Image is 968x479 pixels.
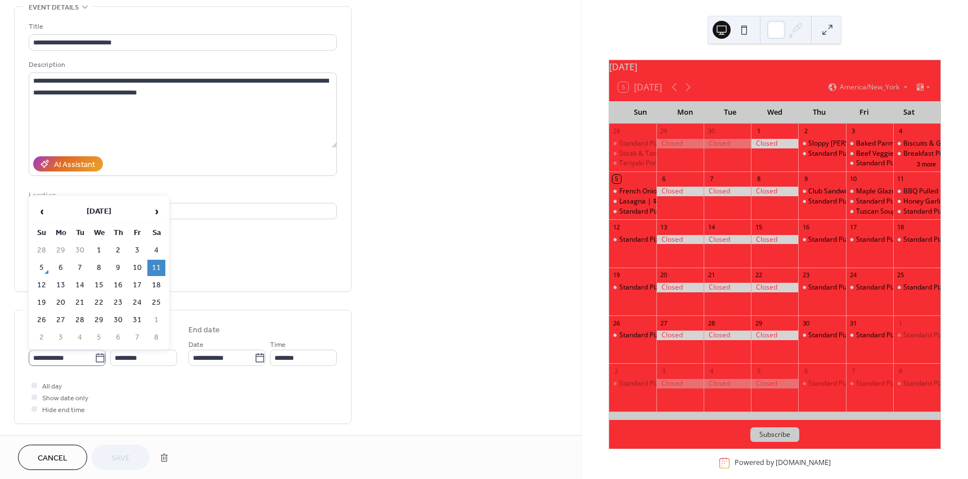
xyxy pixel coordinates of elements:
div: Closed [751,331,798,340]
div: 19 [613,271,621,279]
div: 8 [754,175,763,183]
td: 2 [33,329,51,346]
div: 22 [754,271,763,279]
div: Club Sandwich | $11.00 [798,187,845,196]
div: Teriyaki Pork | $13.50 [609,159,656,168]
div: 7 [707,175,715,183]
div: Closed [656,331,704,340]
td: 5 [33,260,51,276]
div: Closed [704,187,751,196]
div: Club Sandwich | $11.00 [808,187,883,196]
div: French Onion Pork Chop | $13.50 [609,187,656,196]
div: Standard Pizza Menu [808,283,875,292]
td: 30 [71,242,89,259]
div: Closed [751,379,798,388]
button: AI Assistant [33,156,103,171]
div: Title [29,21,335,33]
div: Maple Glazed Ham | $12.00 [846,187,893,196]
td: 6 [52,260,70,276]
div: Standard Pizza Menu [619,139,686,148]
div: 26 [613,319,621,327]
div: Maple Glazed Ham | $12.00 [856,187,945,196]
div: Standard Pizza Menu [893,331,940,340]
div: Closed [656,235,704,245]
div: French Onion Pork Chop | $13.50 [619,187,723,196]
td: 4 [71,329,89,346]
div: 29 [754,319,763,327]
div: 30 [707,127,715,135]
div: 7 [849,367,858,375]
span: Hide end time [42,404,85,416]
td: 8 [90,260,108,276]
a: [DOMAIN_NAME] [776,458,831,468]
button: Subscribe [750,427,799,442]
td: 12 [33,277,51,293]
div: Standard Pizza Menu [856,283,922,292]
div: Standard Pizza Menu [609,379,656,388]
div: Tuscan Soup | $6.75 [846,207,893,216]
div: Sat [886,101,931,124]
div: 17 [849,223,858,231]
span: Event details [29,2,79,13]
div: Beef Veggie Soup | $8.50 [846,149,893,159]
td: 17 [128,277,146,293]
div: Sun [618,101,663,124]
th: Mo [52,225,70,241]
div: Closed [656,139,704,148]
div: Standard Pizza Menu [893,283,940,292]
span: Cancel [38,453,67,464]
div: 4 [707,367,715,375]
td: 8 [147,329,165,346]
div: Lasagna | $10.25 [609,197,656,206]
td: 10 [128,260,146,276]
div: 5 [754,367,763,375]
td: 25 [147,295,165,311]
div: Baked Parmesan Chicken | $12.75 [856,139,965,148]
td: 9 [109,260,127,276]
button: 3 more [912,159,940,168]
div: Lasagna | $10.25 [619,197,674,206]
div: Standard Pizza Menu [846,379,893,388]
div: Standard Pizza Menu [808,149,875,159]
div: Standard Pizza Menu [856,235,922,245]
div: Closed [704,379,751,388]
div: Honey Garlic Salmon | $13.00 [893,197,940,206]
div: 13 [660,223,668,231]
td: 4 [147,242,165,259]
div: 2 [802,127,810,135]
div: Standard Pizza Menu [798,283,845,292]
div: Location [29,189,335,201]
div: 18 [897,223,905,231]
div: Steak & Tatertot Casserole | $ 10.25 [619,149,734,159]
a: Cancel [18,445,87,470]
td: 24 [128,295,146,311]
div: Standard Pizza Menu [856,379,922,388]
div: Standard Pizza Menu [846,331,893,340]
div: Standard Pizza Menu [609,235,656,245]
td: 18 [147,277,165,293]
div: Breakfast Pizza [903,149,952,159]
th: Fr [128,225,146,241]
td: 28 [33,242,51,259]
td: 3 [52,329,70,346]
td: 2 [109,242,127,259]
div: 4 [897,127,905,135]
td: 27 [52,312,70,328]
td: 22 [90,295,108,311]
div: 23 [802,271,810,279]
div: Sloppy Joe Sandwich | $9.25 [798,139,845,148]
div: Standard Pizza Menu [846,283,893,292]
div: Standard Pizza Menu [846,235,893,245]
div: Standard Pizza Menu [619,207,686,216]
div: Standard Pizza Menu [619,283,686,292]
th: We [90,225,108,241]
span: › [148,200,165,223]
div: Breakfast Pizza [893,149,940,159]
div: Standard Pizza Menu [619,331,686,340]
div: Standard Pizza Menu [619,235,686,245]
td: 7 [71,260,89,276]
div: Teriyaki Pork | $13.50 [619,159,688,168]
div: 6 [802,367,810,375]
div: 14 [707,223,715,231]
div: Standard Pizza Menu [893,379,940,388]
